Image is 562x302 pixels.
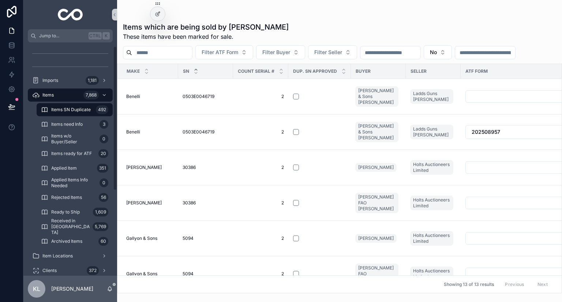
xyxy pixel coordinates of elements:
[99,193,108,202] div: 56
[183,200,196,206] span: 30386
[202,49,238,56] span: Filter ATF Form
[127,68,140,74] span: Make
[42,78,58,83] span: Imports
[51,151,92,156] span: Items ready for ATF
[93,222,108,231] div: 5,769
[51,133,97,145] span: Items w/o Buyer/Seller
[293,68,337,74] span: Dup. SN Approved
[28,264,113,277] a: Clients372
[465,68,488,74] span: ATF Form
[410,123,456,141] a: Ladds Guns [PERSON_NAME]
[33,284,40,293] span: KL
[237,165,284,170] span: 2
[183,200,229,206] a: 30386
[183,94,229,99] a: 0503E0046719
[103,33,109,39] span: K
[42,253,73,259] span: Item Locations
[410,159,456,176] a: Holts Auctioneers Limited
[410,160,453,175] a: Holts Auctioneers Limited
[358,265,396,283] span: [PERSON_NAME] FAO [PERSON_NAME]
[355,122,398,142] a: [PERSON_NAME] & Sons [PERSON_NAME]
[28,249,113,263] a: Item Locations
[126,271,157,277] span: Gallyon & Sons
[355,264,398,284] a: [PERSON_NAME] FAO [PERSON_NAME]
[37,235,113,248] a: Archived Items60
[410,230,456,247] a: Holts Auctioneers Limited
[308,45,357,59] button: Select Button
[183,165,196,170] span: 30386
[355,85,401,108] a: [PERSON_NAME] & Sons [PERSON_NAME]
[51,285,93,292] p: [PERSON_NAME]
[356,68,371,74] span: Buyer
[28,88,113,102] a: Items7,868
[58,9,83,20] img: App logo
[195,45,253,59] button: Select Button
[183,129,229,135] a: 0503E0046719
[37,205,113,219] a: Ready to Ship1,609
[87,266,99,275] div: 372
[183,271,194,277] span: 5094
[126,165,174,170] a: [PERSON_NAME]
[424,45,452,59] button: Select Button
[355,162,401,173] a: [PERSON_NAME]
[89,32,102,39] span: Ctrl
[42,92,54,98] span: Items
[37,132,113,146] a: Items w/o Buyer/Seller0
[51,121,83,127] span: Items need Info
[237,200,284,206] a: 2
[237,235,284,241] a: 2
[413,268,450,280] span: Holts Auctioneers Limited
[123,22,289,32] h1: Items which are being sold by [PERSON_NAME]
[410,267,453,281] a: Holts Auctioneers Limited
[51,218,90,235] span: Received in [GEOGRAPHIC_DATA]
[410,231,453,246] a: Holts Auctioneers Limited
[430,49,437,56] span: No
[37,147,113,160] a: Items ready for ATF20
[183,271,229,277] a: 5094
[126,94,174,99] a: Benelli
[100,120,108,129] div: 3
[37,191,113,204] a: Rejected Items56
[126,271,174,277] a: Gallyon & Sons
[37,103,113,116] a: Items SN Duplicate492
[51,107,91,113] span: Items SN Duplicate
[413,91,450,102] span: Ladds Guns [PERSON_NAME]
[355,120,401,144] a: [PERSON_NAME] & Sons [PERSON_NAME]
[37,176,113,189] a: Applied Items Info Needed0
[37,162,113,175] a: Applied Item351
[472,128,500,136] span: 202508957
[413,197,450,209] span: Holts Auctioneers Limited
[237,271,284,277] a: 2
[96,105,108,114] div: 492
[410,125,453,139] a: Ladds Guns [PERSON_NAME]
[126,200,174,206] a: [PERSON_NAME]
[410,89,453,104] a: Ladds Guns [PERSON_NAME]
[410,194,456,212] a: Holts Auctioneers Limited
[126,165,162,170] span: [PERSON_NAME]
[98,237,108,246] div: 60
[314,49,342,56] span: Filter Seller
[126,129,140,135] span: Benelli
[28,74,113,87] a: Imports1,181
[410,88,456,105] a: Ladds Guns [PERSON_NAME]
[355,233,401,244] a: [PERSON_NAME]
[183,235,229,241] a: 5094
[28,29,113,42] button: Jump to...CtrlK
[413,162,450,173] span: Holts Auctioneers Limited
[238,68,274,74] span: Count Serial #
[42,268,57,273] span: Clients
[51,209,80,215] span: Ready to Ship
[97,164,108,173] div: 351
[123,32,289,41] span: These items have been marked for sale.
[256,45,305,59] button: Select Button
[237,129,284,135] a: 2
[358,88,396,105] span: [PERSON_NAME] & Sons [PERSON_NAME]
[183,129,214,135] span: 0503E0046719
[183,235,194,241] span: 5094
[411,68,427,74] span: Seller
[126,129,174,135] a: Benelli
